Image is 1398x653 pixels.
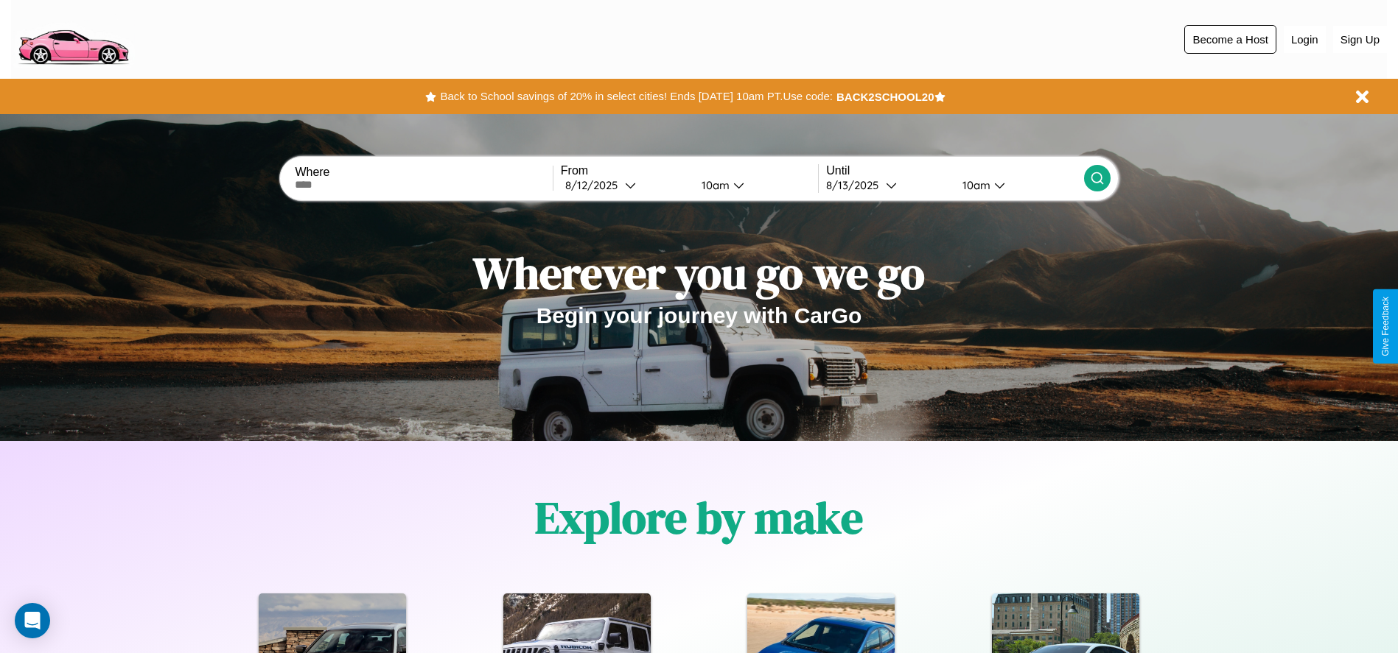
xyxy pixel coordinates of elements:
[1380,297,1391,356] div: Give Feedback
[690,177,819,193] button: 10am
[1284,26,1326,53] button: Login
[565,178,625,192] div: 8 / 12 / 2025
[826,178,886,192] div: 8 / 13 / 2025
[535,487,863,548] h1: Explore by make
[295,166,552,179] label: Where
[561,177,690,193] button: 8/12/2025
[955,178,994,192] div: 10am
[826,164,1083,177] label: Until
[561,164,818,177] label: From
[436,86,836,107] button: Back to School savings of 20% in select cities! Ends [DATE] 10am PT.Use code:
[15,603,50,638] div: Open Intercom Messenger
[1333,26,1387,53] button: Sign Up
[836,91,934,103] b: BACK2SCHOOL20
[1184,25,1276,54] button: Become a Host
[694,178,733,192] div: 10am
[951,177,1084,193] button: 10am
[11,7,135,68] img: logo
